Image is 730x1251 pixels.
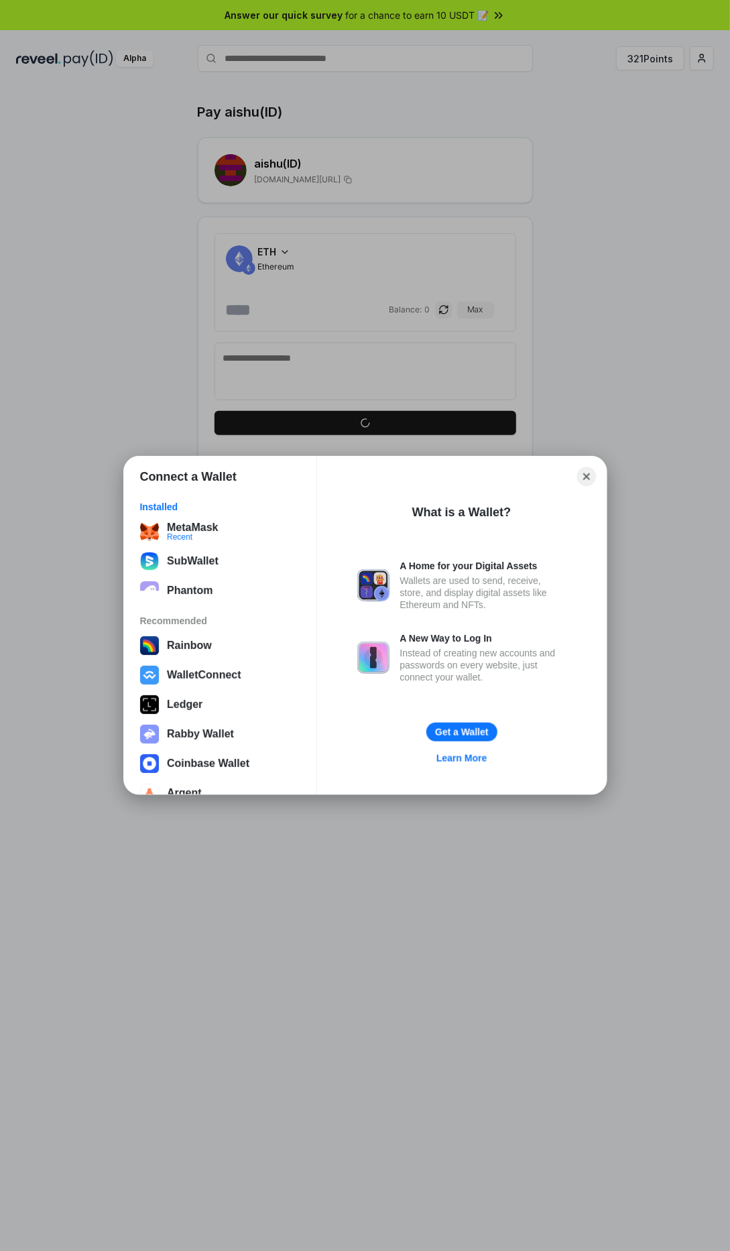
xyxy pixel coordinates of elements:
[167,787,202,799] div: Argent
[435,726,489,738] div: Get a Wallet
[140,636,159,655] img: svg+xml,%3Csvg%20width%3D%22120%22%20height%3D%22120%22%20viewBox%3D%220%200%20120%20120%22%20fil...
[140,695,159,714] img: svg+xml,%3Csvg%20xmlns%3D%22http%3A%2F%2Fwww.w3.org%2F2000%2Fsvg%22%20width%3D%2228%22%20height%3...
[412,504,511,520] div: What is a Wallet?
[167,533,218,541] div: Recent
[136,632,304,659] button: Rainbow
[140,666,159,684] img: svg+xml,%3Csvg%20width%3D%2228%22%20height%3D%2228%22%20viewBox%3D%220%200%2028%2028%22%20fill%3D...
[357,642,389,674] img: svg+xml,%3Csvg%20xmlns%3D%22http%3A%2F%2Fwww.w3.org%2F2000%2Fsvg%22%20fill%3D%22none%22%20viewBox...
[140,501,300,513] div: Installed
[428,750,495,767] a: Learn More
[426,723,497,741] button: Get a Wallet
[140,784,159,802] img: svg+xml,%3Csvg%20width%3D%2228%22%20height%3D%2228%22%20viewBox%3D%220%200%2028%2028%22%20fill%3D...
[400,575,566,611] div: Wallets are used to send, receive, store, and display digital assets like Ethereum and NFTs.
[436,752,487,764] div: Learn More
[357,569,389,601] img: svg+xml,%3Csvg%20xmlns%3D%22http%3A%2F%2Fwww.w3.org%2F2000%2Fsvg%22%20fill%3D%22none%22%20viewBox...
[400,647,566,683] div: Instead of creating new accounts and passwords on every website, just connect your wallet.
[167,555,219,567] div: SubWallet
[167,699,202,711] div: Ledger
[136,518,304,545] button: MetaMaskRecent
[167,640,212,652] div: Rainbow
[136,577,304,604] button: Phantom
[136,750,304,777] button: Coinbase Wallet
[577,467,596,486] button: Close
[136,662,304,689] button: WalletConnect
[167,522,218,534] div: MetaMask
[140,581,159,600] img: epq2vO3P5aLWl15yRS7Q49p1fHTx2Sgh99jU3kfXv7cnPATIVQHAx5oQs66JWv3SWEjHOsb3kKgmE5WNBxBId7C8gm8wEgOvz...
[140,754,159,773] img: svg+xml,%3Csvg%20width%3D%2228%22%20height%3D%2228%22%20viewBox%3D%220%200%2028%2028%22%20fill%3D...
[136,548,304,575] button: SubWallet
[140,552,159,571] img: svg+xml;base64,PHN2ZyB3aWR0aD0iMTYwIiBoZWlnaHQ9IjE2MCIgZmlsbD0ibm9uZSIgeG1sbnM9Imh0dHA6Ly93d3cudz...
[136,721,304,748] button: Rabby Wallet
[136,691,304,718] button: Ledger
[136,780,304,807] button: Argent
[140,522,159,541] img: svg+xml;base64,PHN2ZyB3aWR0aD0iMzUiIGhlaWdodD0iMzQiIHZpZXdCb3g9IjAgMCAzNSAzNCIgZmlsbD0ibm9uZSIgeG...
[167,585,212,597] div: Phantom
[140,469,237,485] h1: Connect a Wallet
[400,632,566,644] div: A New Way to Log In
[140,615,300,627] div: Recommended
[400,560,566,572] div: A Home for your Digital Assets
[167,669,241,681] div: WalletConnect
[167,758,249,770] div: Coinbase Wallet
[140,725,159,743] img: svg+xml,%3Csvg%20xmlns%3D%22http%3A%2F%2Fwww.w3.org%2F2000%2Fsvg%22%20fill%3D%22none%22%20viewBox...
[167,728,234,740] div: Rabby Wallet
